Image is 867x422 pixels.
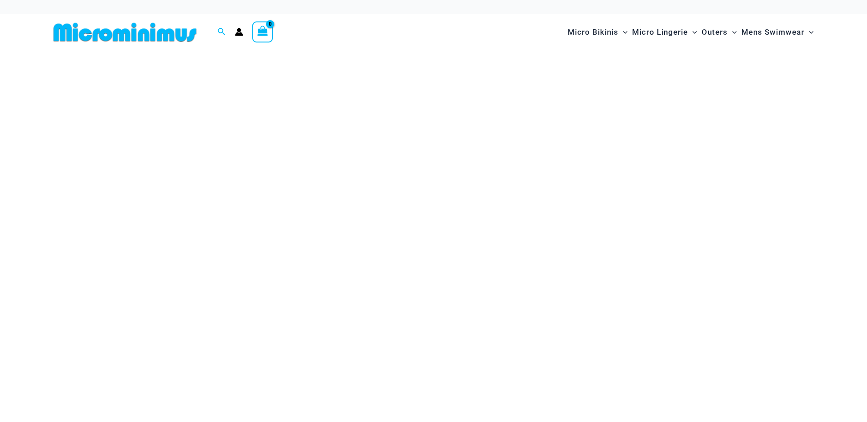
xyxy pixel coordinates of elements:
[632,21,688,44] span: Micro Lingerie
[804,21,814,44] span: Menu Toggle
[235,28,243,36] a: Account icon link
[630,18,699,46] a: Micro LingerieMenu ToggleMenu Toggle
[688,21,697,44] span: Menu Toggle
[568,21,618,44] span: Micro Bikinis
[218,26,226,38] a: Search icon link
[699,18,739,46] a: OutersMenu ToggleMenu Toggle
[728,21,737,44] span: Menu Toggle
[618,21,628,44] span: Menu Toggle
[252,21,273,42] a: View Shopping Cart, empty
[739,18,816,46] a: Mens SwimwearMenu ToggleMenu Toggle
[565,18,630,46] a: Micro BikinisMenu ToggleMenu Toggle
[50,22,200,42] img: MM SHOP LOGO FLAT
[741,21,804,44] span: Mens Swimwear
[702,21,728,44] span: Outers
[564,17,818,47] nav: Site Navigation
